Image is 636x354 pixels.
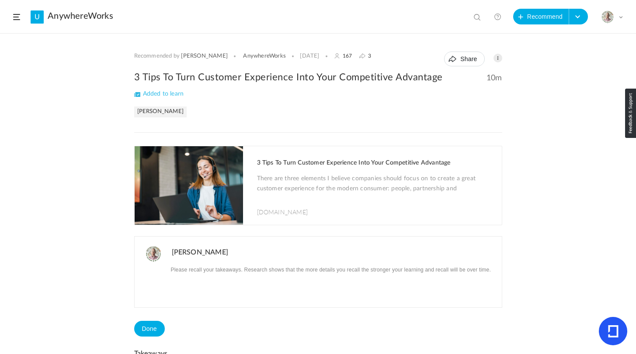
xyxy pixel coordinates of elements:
[487,73,502,83] span: 10m
[31,10,44,24] a: U
[134,107,187,117] li: [PERSON_NAME]
[134,53,180,60] span: Recommended by
[134,91,184,97] span: Added to learn
[134,71,502,84] h2: 3 Tips To Turn Customer Experience Into Your Competitive Advantage
[625,89,636,138] img: loop_feedback_btn.png
[601,11,614,23] img: julia-s-version-gybnm-profile-picture-frame-2024-template-16.png
[257,207,308,216] span: [DOMAIN_NAME]
[146,246,161,262] img: julia-s-version-gybnm-profile-picture-frame-2024-template-16.png
[460,55,477,62] span: Share
[368,53,371,59] span: 3
[257,174,493,196] p: There are three elements I believe companies should focus on to create a great customer experienc...
[343,53,352,59] span: 167
[134,321,165,337] button: Done
[135,146,502,225] a: 3 Tips To Turn Customer Experience Into Your Competitive Advantage There are three elements I bel...
[257,159,493,167] h1: 3 Tips To Turn Customer Experience Into Your Competitive Advantage
[48,11,113,21] a: AnywhereWorks
[135,146,243,225] img: 0x0.jpg
[513,9,569,24] button: Recommend
[243,53,286,60] a: AnywhereWorks
[300,53,319,60] div: [DATE]
[181,53,228,60] a: [PERSON_NAME]
[444,52,484,66] button: Share
[170,246,502,261] h4: [PERSON_NAME]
